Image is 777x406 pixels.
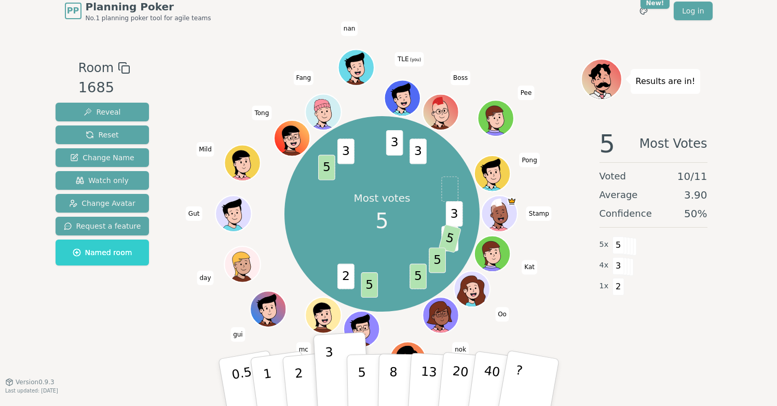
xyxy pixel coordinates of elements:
p: Most votes [354,191,411,205]
span: 3 [337,138,355,164]
span: 3 [446,201,463,227]
div: 1685 [78,77,130,99]
button: Watch only [56,171,149,190]
span: Click to change your name [186,206,202,221]
span: 5 [612,236,624,254]
button: Change Avatar [56,194,149,213]
span: 3.90 [684,188,707,202]
span: 5 [375,205,388,236]
span: Click to change your name [519,153,539,167]
span: 3 [612,257,624,275]
span: Click to change your name [395,52,424,67]
span: 3 [386,130,403,156]
span: 2 [337,264,355,289]
button: Reveal [56,103,149,121]
span: Last updated: [DATE] [5,388,58,394]
span: Voted [599,169,626,184]
button: Version0.9.3 [5,378,54,386]
span: 1 x [599,281,609,292]
span: Click to change your name [526,206,552,221]
span: 5 [599,131,616,156]
span: Reset [86,130,118,140]
span: Room [78,59,114,77]
span: Click to change your name [252,106,271,120]
span: 5 [439,224,461,253]
span: 10 / 11 [677,169,707,184]
button: Reset [56,125,149,144]
span: 5 [361,272,378,298]
span: Click to change your name [451,71,470,86]
span: Click to change your name [197,271,213,285]
span: 2 [612,278,624,296]
p: Results are in! [636,74,696,89]
a: Log in [674,2,712,20]
span: Average [599,188,638,202]
span: Click to change your name [495,307,509,322]
span: Click to change your name [522,260,537,275]
span: Click to change your name [518,86,535,101]
span: Click to change your name [196,143,214,157]
span: Change Name [70,152,134,163]
span: 3 [410,138,427,164]
span: Click to change your name [230,327,246,342]
span: Watch only [76,175,129,186]
p: 3 [324,345,336,401]
span: Most Votes [639,131,707,156]
span: Click to change your name [294,71,313,86]
button: Click to change your avatar [386,81,419,115]
span: Reveal [84,107,120,117]
span: Click to change your name [296,342,311,357]
span: 5 [318,155,335,180]
span: 5 [429,247,446,273]
button: Change Name [56,148,149,167]
span: 5 [410,264,427,289]
button: Request a feature [56,217,149,235]
span: Stamp is the host [507,197,516,206]
span: Version 0.9.3 [16,378,54,386]
span: No.1 planning poker tool for agile teams [86,14,211,22]
span: 4 x [599,260,609,271]
span: Request a feature [64,221,141,231]
span: Named room [73,247,132,258]
span: Confidence [599,206,652,221]
span: Change Avatar [69,198,135,208]
span: 5 x [599,239,609,250]
span: (you) [409,58,421,63]
span: PP [67,5,79,17]
button: Named room [56,240,149,265]
span: 50 % [684,206,707,221]
button: New! [634,2,653,20]
span: Click to change your name [452,342,469,357]
span: Click to change your name [341,22,358,36]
